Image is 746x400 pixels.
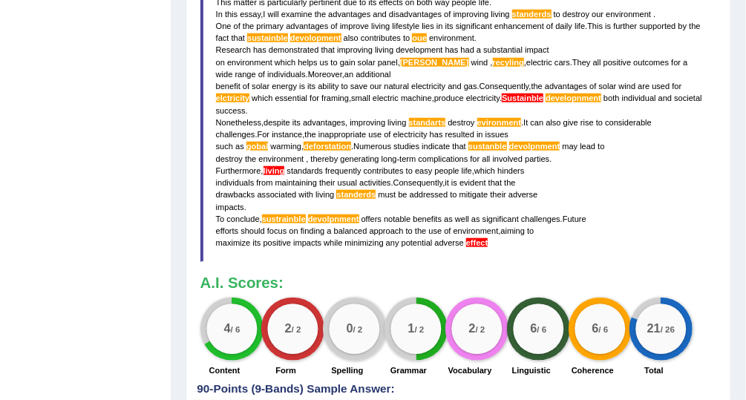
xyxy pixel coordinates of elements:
span: development [396,45,442,54]
span: easy [415,166,432,175]
span: in [477,130,483,139]
span: positive [603,58,631,67]
span: impact [525,45,549,54]
span: individuals [267,70,306,79]
span: of [258,70,265,79]
span: Put a space after the comma. (did you mean: , living) [264,166,285,175]
span: individual [622,94,656,102]
span: positive [264,238,291,247]
big: 6 [531,323,537,336]
span: Numerous [353,142,391,151]
span: Add a space between sentences. (did you mean: Sustainble) [502,94,543,102]
span: which [474,166,495,175]
span: involved [493,154,523,163]
span: will [268,10,279,19]
span: all [593,58,601,67]
span: advantages [545,82,587,91]
span: balanced [334,226,367,235]
span: examine [281,10,313,19]
span: Possible typo: you repeated a whitespace (did you mean: ) [347,118,350,127]
span: on [216,58,225,67]
span: wide [216,70,233,79]
big: 0 [347,323,353,336]
label: Spelling [331,364,363,376]
span: wind [619,82,636,91]
span: by [678,22,687,30]
span: environment [606,10,651,19]
span: addressed [410,190,448,199]
span: well [455,214,469,223]
span: for [673,82,682,91]
span: Possible spelling mistake found. (did you mean: sustainable) [247,33,288,42]
span: hinders [497,166,524,175]
span: Possible typo: you repeated a whitespace (did you mean: ) [244,142,246,151]
span: In [216,10,223,19]
span: Put a space after the comma, but not before the comma. (did you mean: , ) [491,58,493,67]
span: improving [350,118,385,127]
span: parties [525,154,549,163]
span: electricity [411,82,445,91]
b: A.I. Scores: [200,275,284,291]
span: essay [240,10,261,19]
span: to [554,10,560,19]
span: the [415,226,426,235]
span: of [331,22,338,30]
span: the [304,130,315,139]
span: advantages [286,22,328,30]
span: Possible spelling mistake found. (did you mean: one) [412,33,427,42]
span: such [216,142,233,151]
span: issues [485,130,508,139]
span: benefits [413,214,442,223]
span: adverse [435,238,464,247]
span: the [243,22,254,30]
span: lead [580,142,595,151]
span: It [523,118,528,127]
span: associated [258,190,297,199]
span: from [256,178,272,187]
span: Possible spelling mistake found. (did you mean: standards) [336,190,376,199]
span: They [572,58,591,67]
span: notable [384,214,410,223]
span: save [350,82,367,91]
span: can [531,118,544,127]
span: Nonetheless [216,118,261,127]
span: Don’t put a space before the full stop. (did you mean: .) [651,10,653,19]
span: is [451,178,457,187]
span: Moreover [308,70,342,79]
span: their [491,190,507,199]
span: instance [272,130,302,139]
span: enhancement [494,22,544,30]
span: to [406,226,413,235]
span: Possible spelling mistake found. (did you mean: environment) [477,118,522,127]
span: contributes [361,33,401,42]
span: complications [418,154,468,163]
span: disadvantages [389,10,442,19]
span: For [258,130,270,139]
span: of [384,130,390,139]
span: Possible typo: you repeated a whitespace (did you mean: ) [323,166,325,175]
span: that [452,142,465,151]
span: One [216,22,232,30]
span: solar [252,82,269,91]
span: Put a space after the comma, but not before the comma. (did you mean: , ) [488,58,490,67]
span: as [235,142,244,151]
span: challenges [216,130,255,139]
span: electric [526,58,552,67]
span: challenges [521,214,560,223]
span: generating [340,154,379,163]
span: Possible spelling mistake found. (did you mean: standards) [409,118,446,127]
span: electric [373,94,399,102]
span: us [320,58,329,67]
span: advantages [328,10,370,19]
span: indicate [422,142,450,151]
span: Possible spelling mistake found. (did you mean: sonar) [400,58,469,67]
span: its [307,82,315,91]
span: demonstrated [269,45,319,54]
span: are [638,82,650,91]
span: panel [378,58,398,67]
span: also [546,118,560,127]
span: use [369,130,382,139]
span: Possible spelling mistake found. (did you mean: standards) [512,10,552,19]
big: 1 [408,323,414,336]
span: wind [471,58,488,67]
